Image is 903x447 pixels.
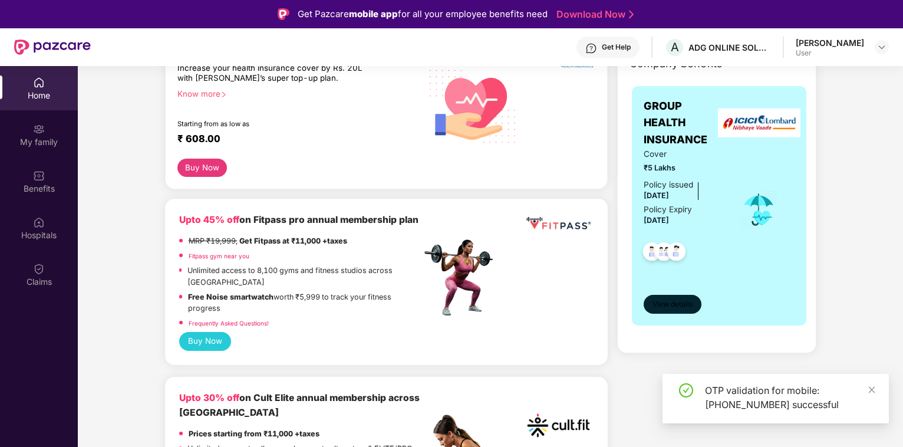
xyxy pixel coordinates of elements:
[644,162,724,174] span: ₹5 Lakhs
[650,239,678,268] img: svg+xml;base64,PHN2ZyB4bWxucz0iaHR0cDovL3d3dy53My5vcmcvMjAwMC9zdmciIHdpZHRoPSI0OC45MTUiIGhlaWdodD...
[644,179,693,191] div: Policy issued
[189,236,238,245] del: MRP ₹19,999,
[239,236,347,245] strong: Get Fitpass at ₹11,000 +taxes
[421,236,503,319] img: fpp.png
[278,8,289,20] img: Logo
[868,386,876,394] span: close
[179,214,418,225] b: on Fitpass pro annual membership plan
[740,190,778,229] img: icon
[644,295,702,314] button: View details
[188,292,273,301] strong: Free Noise smartwatch
[33,123,45,135] img: svg+xml;base64,PHN2ZyB3aWR0aD0iMjAiIGhlaWdodD0iMjAiIHZpZXdCb3g9IjAgMCAyMCAyMCIgZmlsbD0ibm9uZSIgeG...
[177,89,414,97] div: Know more
[33,77,45,88] img: svg+xml;base64,PHN2ZyBpZD0iSG9tZSIgeG1sbnM9Imh0dHA6Ly93d3cudzMub3JnLzIwMDAvc3ZnIiB3aWR0aD0iMjAiIG...
[33,216,45,228] img: svg+xml;base64,PHN2ZyBpZD0iSG9zcGl0YWxzIiB4bWxucz0iaHR0cDovL3d3dy53My5vcmcvMjAwMC9zdmciIHdpZHRoPS...
[177,159,228,177] button: Buy Now
[177,120,371,128] div: Starting from as low as
[298,7,548,21] div: Get Pazcare for all your employee benefits need
[188,291,420,315] p: worth ₹5,999 to track your fitness progress
[796,37,864,48] div: [PERSON_NAME]
[652,299,693,310] span: View details
[177,133,410,147] div: ₹ 608.00
[179,392,420,418] b: on Cult Elite annual membership across [GEOGRAPHIC_DATA]
[187,265,420,288] p: Unlimited access to 8,100 gyms and fitness studios across [GEOGRAPHIC_DATA]
[705,383,875,412] div: OTP validation for mobile: [PHONE_NUMBER] successful
[14,40,91,55] img: New Pazcare Logo
[179,214,239,225] b: Upto 45% off
[349,8,398,19] strong: mobile app
[524,213,593,235] img: fppp.png
[644,216,669,225] span: [DATE]
[679,383,693,397] span: check-circle
[189,320,269,327] a: Frequently Asked Questions!
[644,191,669,200] span: [DATE]
[602,42,631,52] div: Get Help
[220,91,227,98] span: right
[877,42,886,52] img: svg+xml;base64,PHN2ZyBpZD0iRHJvcGRvd24tMzJ4MzIiIHhtbG5zPSJodHRwOi8vd3d3LnczLm9yZy8yMDAwL3N2ZyIgd2...
[33,263,45,275] img: svg+xml;base64,PHN2ZyBpZD0iQ2xhaW0iIHhtbG5zPSJodHRwOi8vd3d3LnczLm9yZy8yMDAwL3N2ZyIgd2lkdGg9IjIwIi...
[644,98,724,148] span: GROUP HEALTH INSURANCE
[189,429,319,438] strong: Prices starting from ₹11,000 +taxes
[644,148,724,160] span: Cover
[421,49,525,155] img: svg+xml;base64,PHN2ZyB4bWxucz0iaHR0cDovL3d3dy53My5vcmcvMjAwMC9zdmciIHhtbG5zOnhsaW5rPSJodHRwOi8vd3...
[179,332,232,351] button: Buy Now
[644,203,692,216] div: Policy Expiry
[179,392,239,403] b: Upto 30% off
[189,252,249,259] a: Fitpass gym near you
[556,8,630,21] a: Download Now
[33,170,45,182] img: svg+xml;base64,PHN2ZyBpZD0iQmVuZWZpdHMiIHhtbG5zPSJodHRwOi8vd3d3LnczLm9yZy8yMDAwL3N2ZyIgd2lkdGg9Ij...
[718,109,800,137] img: insurerLogo
[629,8,634,21] img: Stroke
[662,239,691,268] img: svg+xml;base64,PHN2ZyB4bWxucz0iaHR0cDovL3d3dy53My5vcmcvMjAwMC9zdmciIHdpZHRoPSI0OC45NDMiIGhlaWdodD...
[177,63,370,84] div: Increase your health insurance cover by Rs. 20L with [PERSON_NAME]’s super top-up plan.
[688,42,771,53] div: ADG ONLINE SOLUTIONS PRIVATE LIMITED
[671,40,679,54] span: A
[638,239,667,268] img: svg+xml;base64,PHN2ZyB4bWxucz0iaHR0cDovL3d3dy53My5vcmcvMjAwMC9zdmciIHdpZHRoPSI0OC45NDMiIGhlaWdodD...
[585,42,597,54] img: svg+xml;base64,PHN2ZyBpZD0iSGVscC0zMngzMiIgeG1sbnM9Imh0dHA6Ly93d3cudzMub3JnLzIwMDAvc3ZnIiB3aWR0aD...
[796,48,864,58] div: User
